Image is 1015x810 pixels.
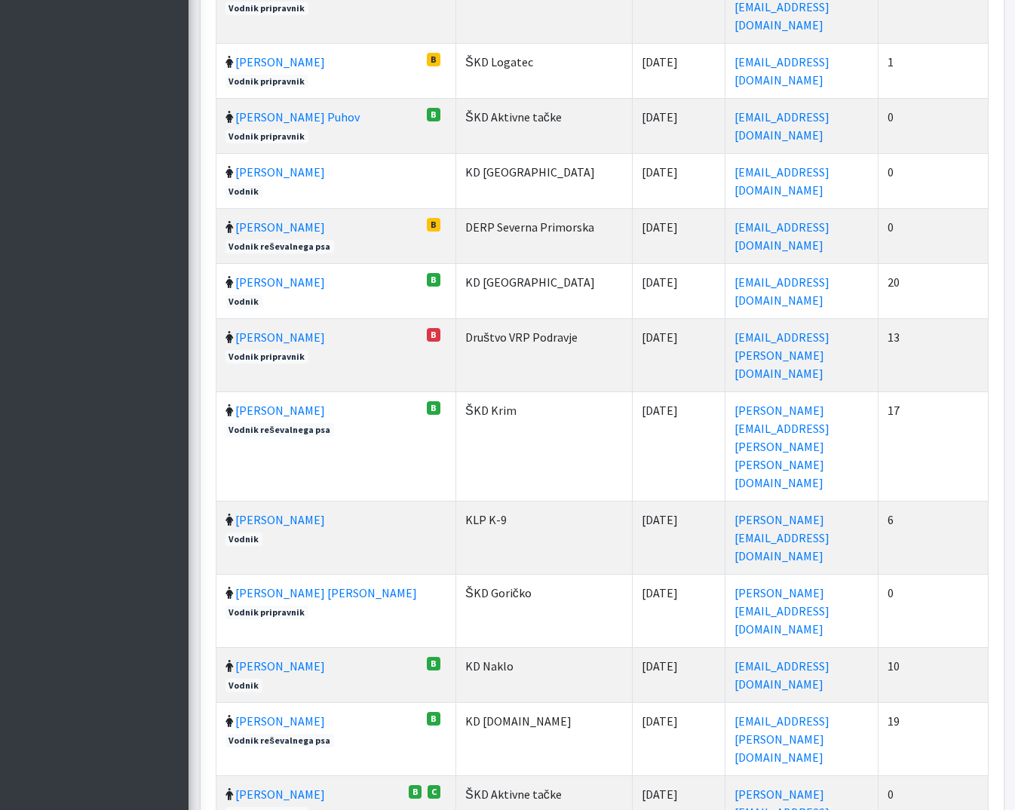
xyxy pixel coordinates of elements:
a: [PERSON_NAME] [235,330,325,345]
td: DERP Severna Primorska [456,208,633,263]
a: [PERSON_NAME] [PERSON_NAME] [235,585,417,600]
span: B [427,273,440,287]
td: [DATE] [633,647,725,702]
span: Vodnik [225,532,263,546]
td: ŠKD Aktivne tačke [456,98,633,153]
td: 10 [879,647,988,702]
a: [EMAIL_ADDRESS][DOMAIN_NAME] [734,54,829,87]
td: [DATE] [633,153,725,208]
td: 19 [879,702,988,775]
span: B [427,53,440,66]
a: [PERSON_NAME] [235,164,325,179]
span: Vodnik reševalnega psa [225,734,334,747]
span: Vodnik pripravnik [225,606,309,619]
td: Društvo VRP Podravje [456,318,633,391]
a: [PERSON_NAME] [235,275,325,290]
td: KD [GEOGRAPHIC_DATA] [456,153,633,208]
span: B [427,328,440,342]
td: 6 [879,501,988,574]
span: B [427,401,440,415]
td: [DATE] [633,98,725,153]
a: [PERSON_NAME][EMAIL_ADDRESS][PERSON_NAME][PERSON_NAME][DOMAIN_NAME] [734,403,829,490]
span: B [409,785,422,799]
td: 0 [879,98,988,153]
a: [EMAIL_ADDRESS][DOMAIN_NAME] [734,164,829,198]
td: 0 [879,208,988,263]
td: 0 [879,153,988,208]
span: Vodnik pripravnik [225,350,309,364]
td: [DATE] [633,391,725,501]
td: KLP K-9 [456,501,633,574]
a: [EMAIL_ADDRESS][PERSON_NAME][DOMAIN_NAME] [734,713,829,765]
td: KD Naklo [456,647,633,702]
td: 1 [879,43,988,98]
td: 17 [879,391,988,501]
a: [EMAIL_ADDRESS][DOMAIN_NAME] [734,219,829,253]
a: [PERSON_NAME] [235,658,325,673]
td: [DATE] [633,43,725,98]
span: Vodnik pripravnik [225,130,309,143]
td: ŠKD Goričko [456,574,633,647]
span: Vodnik reševalnega psa [225,240,334,253]
a: [EMAIL_ADDRESS][DOMAIN_NAME] [734,109,829,143]
span: Vodnik [225,185,263,198]
td: KD [DOMAIN_NAME] [456,702,633,775]
span: Vodnik pripravnik [225,2,309,15]
a: [PERSON_NAME] Puhov [235,109,360,124]
td: [DATE] [633,263,725,318]
td: ŠKD Krim [456,391,633,501]
span: C [428,785,440,799]
td: [DATE] [633,702,725,775]
span: Vodnik reševalnega psa [225,423,334,437]
a: [PERSON_NAME] [235,54,325,69]
span: Vodnik [225,679,263,692]
span: B [427,218,440,232]
a: [PERSON_NAME] [235,787,325,802]
span: Vodnik [225,295,263,308]
a: [PERSON_NAME] [235,403,325,418]
td: [DATE] [633,574,725,647]
a: [PERSON_NAME][EMAIL_ADDRESS][DOMAIN_NAME] [734,585,829,637]
td: ŠKD Logatec [456,43,633,98]
span: B [427,108,440,121]
a: [PERSON_NAME] [235,512,325,527]
a: [EMAIL_ADDRESS][PERSON_NAME][DOMAIN_NAME] [734,330,829,381]
td: [DATE] [633,208,725,263]
td: [DATE] [633,501,725,574]
span: B [427,712,440,726]
td: KD [GEOGRAPHIC_DATA] [456,263,633,318]
td: [DATE] [633,318,725,391]
a: [PERSON_NAME] [235,219,325,235]
td: 0 [879,574,988,647]
td: 20 [879,263,988,318]
td: 13 [879,318,988,391]
a: [PERSON_NAME] [235,713,325,729]
span: Vodnik pripravnik [225,75,309,88]
a: [PERSON_NAME][EMAIL_ADDRESS][DOMAIN_NAME] [734,512,829,563]
span: B [427,657,440,670]
a: [EMAIL_ADDRESS][DOMAIN_NAME] [734,275,829,308]
a: [EMAIL_ADDRESS][DOMAIN_NAME] [734,658,829,692]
